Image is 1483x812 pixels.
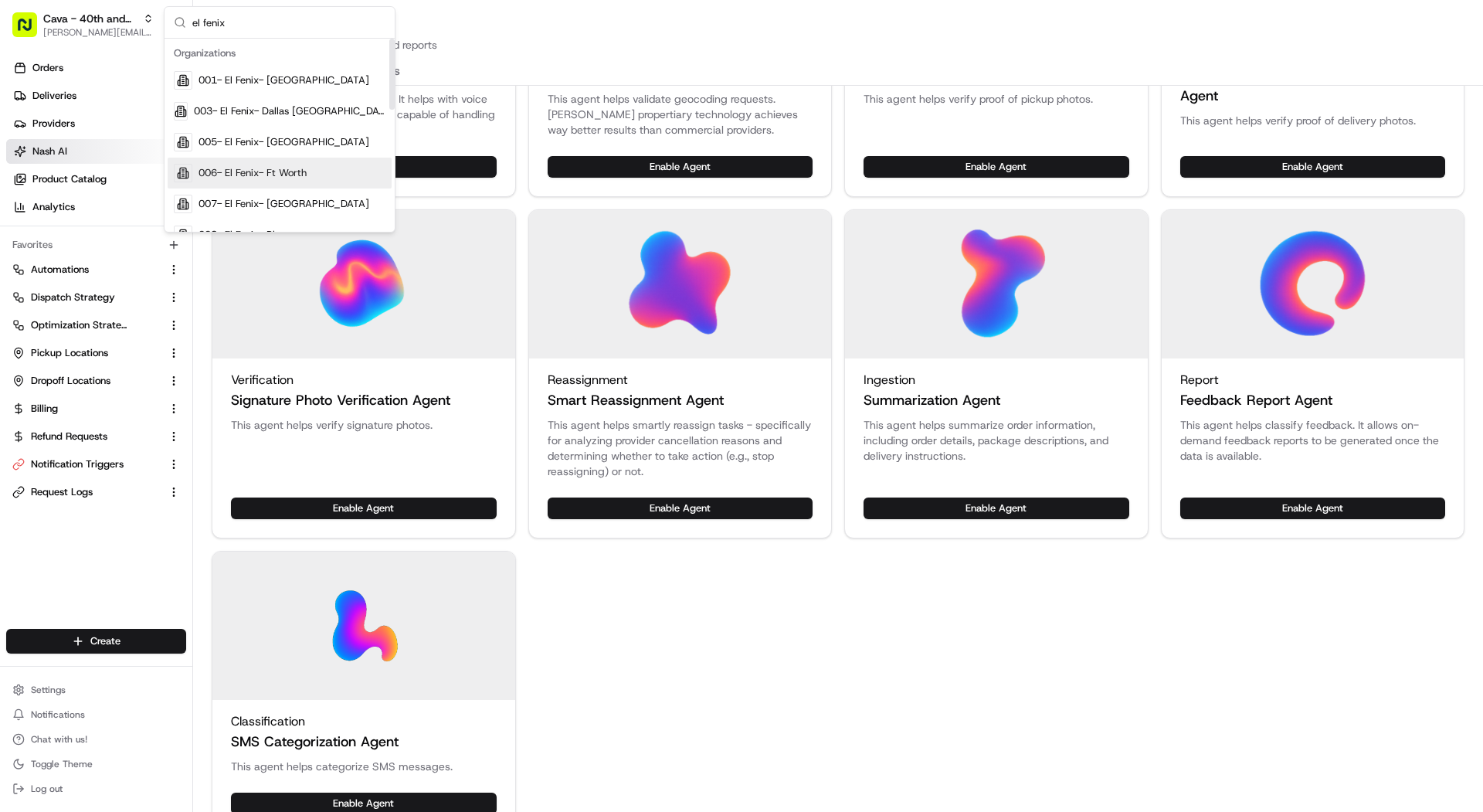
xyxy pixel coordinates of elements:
[548,417,813,479] p: This agent helps smartly reassign tasks - specifically for analyzing provider cancellation reason...
[31,783,63,795] span: Log out
[31,708,85,721] span: Notifications
[6,195,192,219] a: Analytics
[6,778,186,800] button: Log out
[199,228,291,242] span: 008- El Fenix- Plano
[31,263,89,277] span: Automations
[12,346,161,360] a: Pickup Locations
[1180,113,1446,128] p: This agent helps verify proof of delivery photos.
[199,166,307,180] span: 006- El Fenix- Ft Worth
[48,280,94,293] span: ezil cloma
[15,266,40,290] img: ezil cloma
[12,485,161,499] a: Request Logs
[131,346,143,358] div: 💻
[1180,371,1446,389] div: Report
[1180,389,1332,411] h3: Feedback Report Agent
[6,139,192,164] a: Nash AI
[941,229,1052,340] img: Summarization Agent
[6,167,192,192] a: Product Catalog
[6,480,186,505] button: Request Logs
[107,280,138,293] span: [DATE]
[864,417,1129,464] p: This agent helps summarize order information, including order details, package descriptions, and ...
[43,11,137,26] button: Cava - 40th and [PERSON_NAME]
[12,318,161,332] a: Optimization Strategy
[168,42,392,65] div: Organizations
[263,151,281,170] button: Start new chat
[1257,229,1368,340] img: Feedback Report Agent
[239,197,281,216] button: See all
[31,290,115,304] span: Dispatch Strategy
[6,257,186,282] button: Automations
[31,402,58,416] span: Billing
[6,313,186,338] button: Optimization Strategy
[231,498,497,519] button: Enable Agent
[70,162,212,175] div: We're available if you need us!
[43,26,154,39] button: [PERSON_NAME][EMAIL_ADDRESS][DOMAIN_NAME]
[194,104,385,118] span: 003- El Fenix- Dallas [GEOGRAPHIC_DATA][PERSON_NAME]
[31,346,108,360] span: Pickup Locations
[12,457,161,471] a: Notification Triggers
[32,117,75,131] span: Providers
[1180,498,1446,519] button: Enable Agent
[31,430,107,443] span: Refund Requests
[864,389,1000,411] h3: Summarization Agent
[12,402,161,416] a: Billing
[548,389,724,411] h3: Smart Reassignment Agent
[6,285,186,310] button: Dispatch Strategy
[31,758,93,770] span: Toggle Theme
[165,39,395,232] div: Suggestions
[231,417,497,433] p: This agent helps verify signature photos.
[114,239,146,251] span: [DATE]
[231,389,450,411] h3: Signature Photo Verification Agent
[199,73,369,87] span: 001- El Fenix- [GEOGRAPHIC_DATA]
[15,346,28,358] div: 📗
[6,369,186,393] button: Dropoff Locations
[32,144,67,158] span: Nash AI
[6,424,186,449] button: Refund Requests
[31,374,110,388] span: Dropoff Locations
[31,733,87,746] span: Chat with us!
[199,135,369,149] span: 005- El Fenix- [GEOGRAPHIC_DATA]
[12,290,161,304] a: Dispatch Strategy
[6,452,186,477] button: Notification Triggers
[1180,417,1446,464] p: This agent helps classify feedback. It allows on-demand feedback reports to be generated once the...
[1180,156,1446,178] button: Enable Agent
[31,485,93,499] span: Request Logs
[231,712,497,731] div: Classification
[32,147,60,175] img: 1727276513143-84d647e1-66c0-4f92-a045-3c9f9f5dfd92
[231,759,497,774] p: This agent helps categorize SMS messages.
[48,239,102,251] span: nakirzaman
[308,570,419,681] img: SMS Categorization Agent
[548,498,813,519] button: Enable Agent
[308,229,419,340] img: Signature Photo Verification Agent
[12,374,161,388] a: Dropoff Locations
[548,91,813,138] p: This agent helps validate geocoding requests. [PERSON_NAME] propertiary technology achieves way b...
[548,156,813,178] button: Enable Agent
[31,318,128,332] span: Optimization Strategy
[32,61,63,75] span: Orders
[32,89,76,103] span: Deliveries
[32,200,75,214] span: Analytics
[40,99,255,115] input: Clear
[6,753,186,775] button: Toggle Theme
[154,382,187,394] span: Pylon
[32,172,107,186] span: Product Catalog
[105,239,110,251] span: •
[624,229,735,340] img: Smart Reassignment Agent
[146,345,248,360] span: API Documentation
[6,83,192,108] a: Deliveries
[70,147,253,162] div: Start new chat
[15,15,46,46] img: Nash
[231,371,497,389] div: Verification
[15,61,281,86] p: Welcome 👋
[124,338,254,366] a: 💻API Documentation
[9,338,124,366] a: 📗Knowledge Base
[109,382,187,394] a: Powered byPylon
[15,200,104,212] div: Past conversations
[199,197,369,211] span: 007- El Fenix- [GEOGRAPHIC_DATA]
[6,233,186,257] div: Favorites
[6,56,192,80] a: Orders
[231,731,399,753] h3: SMS Categorization Agent
[6,679,186,701] button: Settings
